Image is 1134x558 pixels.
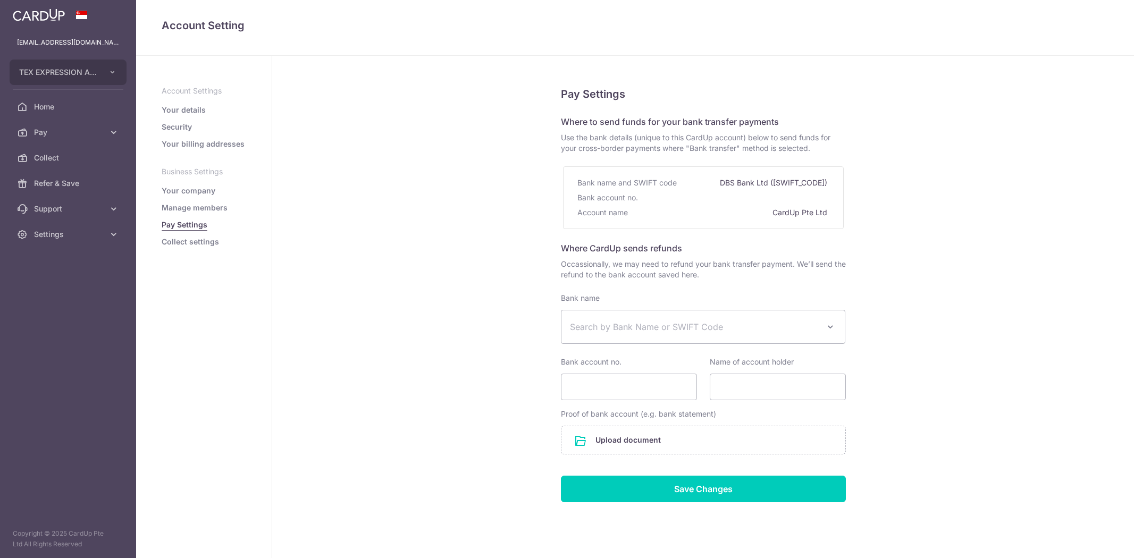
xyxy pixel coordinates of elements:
[162,219,207,230] a: Pay Settings
[772,205,829,220] div: CardUp Pte Ltd
[19,67,98,78] span: TEX EXPRESSION ASSOCIATES
[162,236,219,247] a: Collect settings
[162,122,192,132] a: Security
[561,132,846,154] span: Use the bank details (unique to this CardUp account) below to send funds for your cross-border pa...
[162,185,215,196] a: Your company
[720,175,829,190] div: DBS Bank Ltd ([SWIFT_CODE])
[34,127,104,138] span: Pay
[577,190,640,205] div: Bank account no.
[1066,526,1123,553] iframe: Opens a widget where you can find more information
[561,293,600,303] label: Bank name
[162,19,245,32] span: translation missing: en.refund_bank_accounts.show.title.account_setting
[561,476,846,502] input: Save Changes
[162,86,246,96] p: Account Settings
[13,9,65,21] img: CardUp
[162,105,206,115] a: Your details
[561,426,846,454] div: Upload document
[561,357,621,367] label: Bank account no.
[34,153,104,163] span: Collect
[577,205,630,220] div: Account name
[10,60,127,85] button: TEX EXPRESSION ASSOCIATES
[162,202,228,213] a: Manage members
[162,166,246,177] p: Business Settings
[561,86,846,103] h5: Pay Settings
[561,259,846,280] span: Occassionally, we may need to refund your bank transfer payment. We’ll send the refund to the ban...
[561,409,716,419] label: Proof of bank account (e.g. bank statement)
[34,204,104,214] span: Support
[34,178,104,189] span: Refer & Save
[570,320,820,333] span: Search by Bank Name or SWIFT Code
[162,139,245,149] a: Your billing addresses
[710,357,794,367] label: Name of account holder
[17,37,119,48] p: [EMAIL_ADDRESS][DOMAIN_NAME]
[34,229,104,240] span: Settings
[577,175,679,190] div: Bank name and SWIFT code
[561,243,682,253] span: Where CardUp sends refunds
[561,116,779,127] span: Where to send funds for your bank transfer payments
[34,102,104,112] span: Home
